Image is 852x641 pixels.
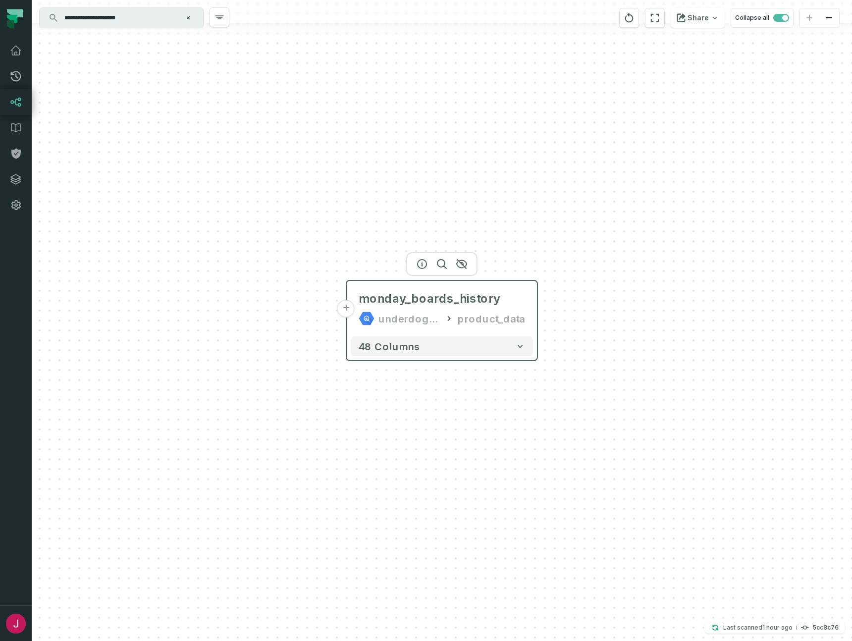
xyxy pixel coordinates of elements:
[705,622,845,634] button: Last scanned[DATE] 3:12:40 PM5cc8c76
[337,300,355,318] button: +
[731,8,794,28] button: Collapse all
[671,8,725,28] button: Share
[458,311,525,326] div: product_data
[819,8,839,28] button: zoom out
[183,13,193,23] button: Clear search query
[359,340,420,352] span: 48 columns
[378,311,440,326] div: underdog-inc
[359,291,500,307] div: monday_boards_history
[762,624,793,631] relative-time: Sep 12, 2025, 3:12 PM EDT
[723,623,793,633] p: Last scanned
[813,625,839,631] h4: 5cc8c76
[6,614,26,634] img: avatar of James Kim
